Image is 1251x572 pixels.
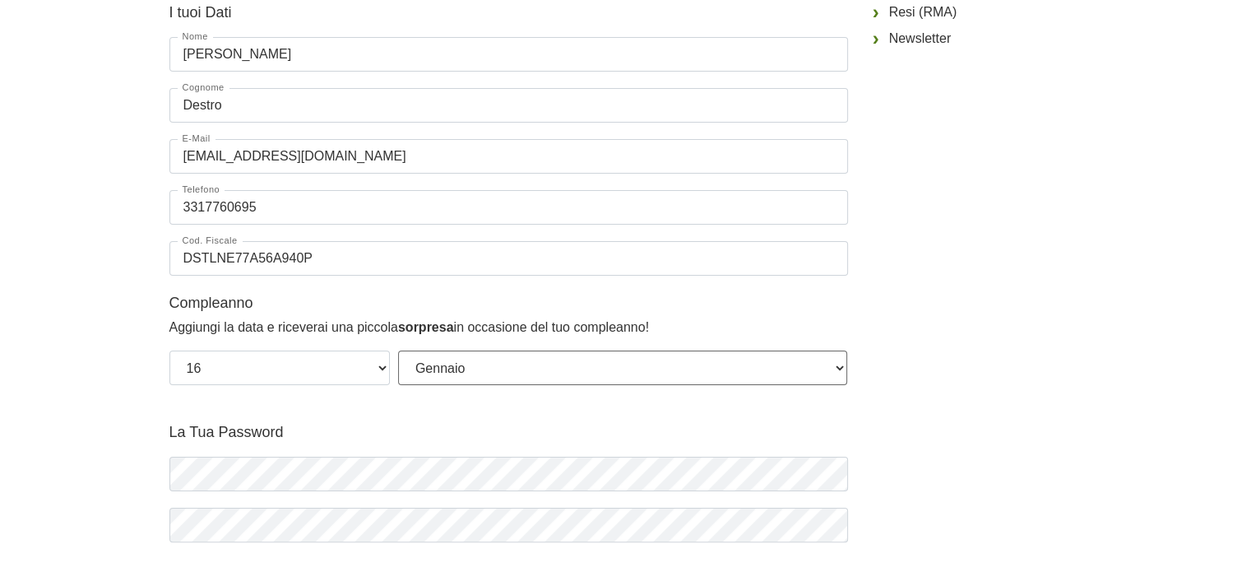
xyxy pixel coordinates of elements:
[169,314,848,337] p: Aggiungi la data e riceverai una piccola in occasione del tuo compleanno!
[178,236,243,245] label: Cod. Fiscale
[178,185,225,194] label: Telefono
[169,241,848,276] input: Cod. Fiscale
[169,88,848,123] input: Cognome
[169,37,848,72] input: Nome
[398,320,454,334] strong: sorpresa
[178,134,215,143] label: E-Mail
[169,292,848,314] legend: Compleanno
[169,190,848,225] input: Telefono
[169,421,848,444] legend: La Tua Password
[169,2,848,24] legend: I tuoi Dati
[169,139,848,174] input: E-Mail
[178,83,229,92] label: Cognome
[178,32,213,41] label: Nome
[873,26,1082,52] a: Newsletter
